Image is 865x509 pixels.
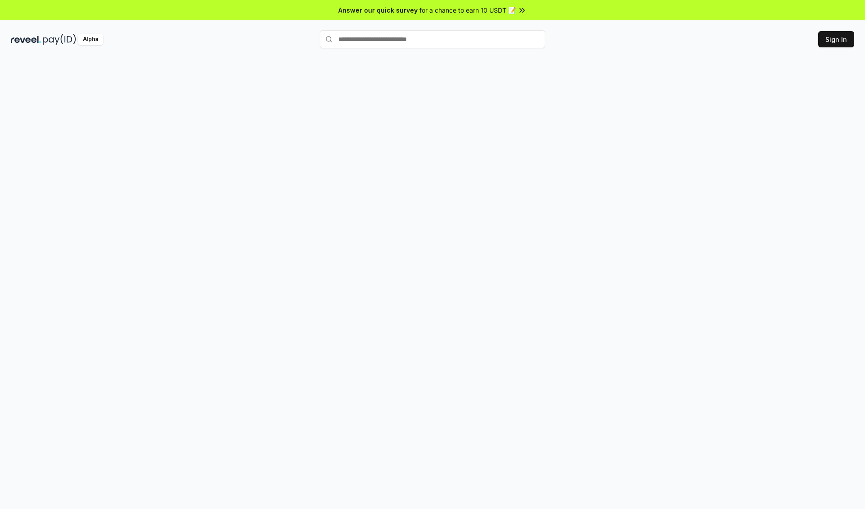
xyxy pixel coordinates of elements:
button: Sign In [818,31,854,47]
div: Alpha [78,34,103,45]
img: pay_id [43,34,76,45]
span: Answer our quick survey [338,5,418,15]
span: for a chance to earn 10 USDT 📝 [419,5,516,15]
img: reveel_dark [11,34,41,45]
